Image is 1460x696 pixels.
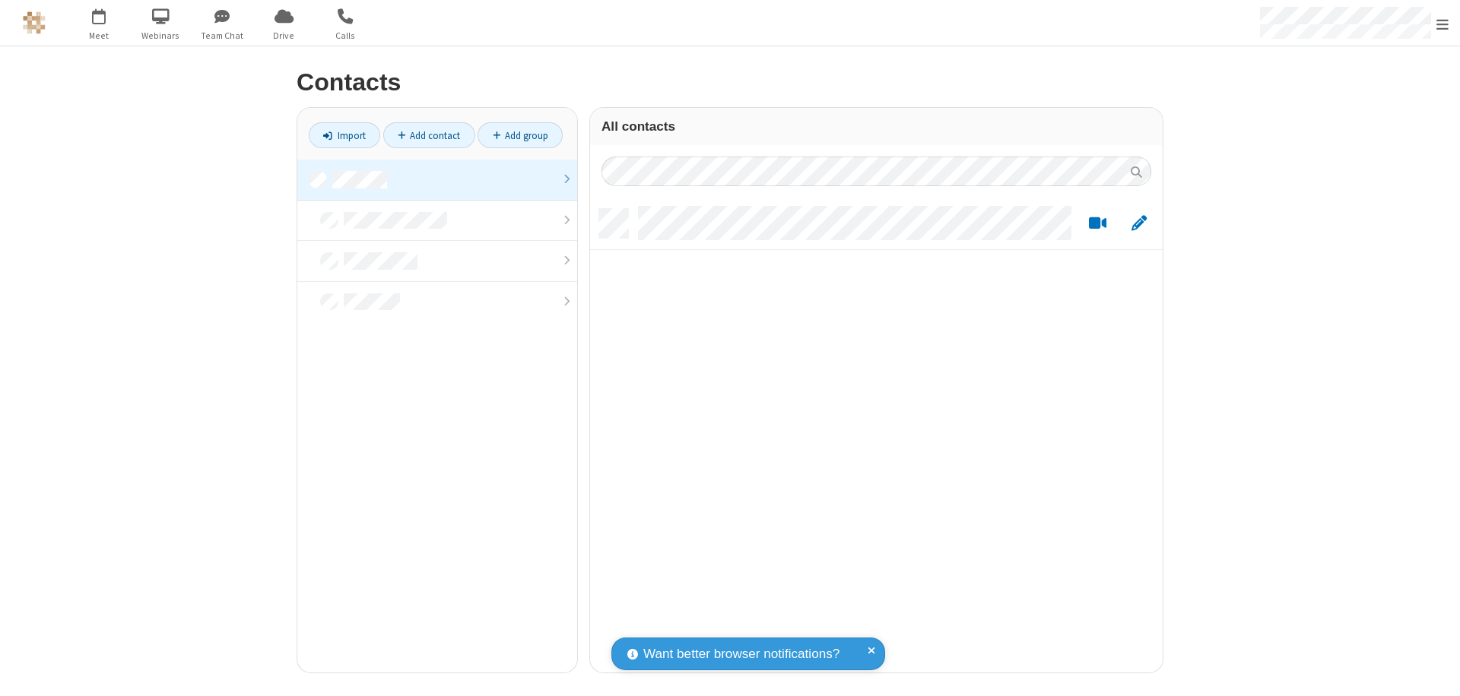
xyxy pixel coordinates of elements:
h3: All contacts [601,119,1151,134]
span: Want better browser notifications? [643,644,839,664]
a: Add contact [383,122,475,148]
span: Webinars [132,29,189,43]
span: Calls [317,29,374,43]
iframe: Chat [1422,656,1449,685]
button: Start a video meeting [1083,214,1112,233]
img: QA Selenium DO NOT DELETE OR CHANGE [23,11,46,34]
button: Edit [1124,214,1154,233]
div: grid [590,198,1163,672]
span: Team Chat [194,29,251,43]
h2: Contacts [297,69,1163,96]
a: Add group [478,122,563,148]
span: Drive [255,29,313,43]
a: Import [309,122,380,148]
span: Meet [71,29,128,43]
